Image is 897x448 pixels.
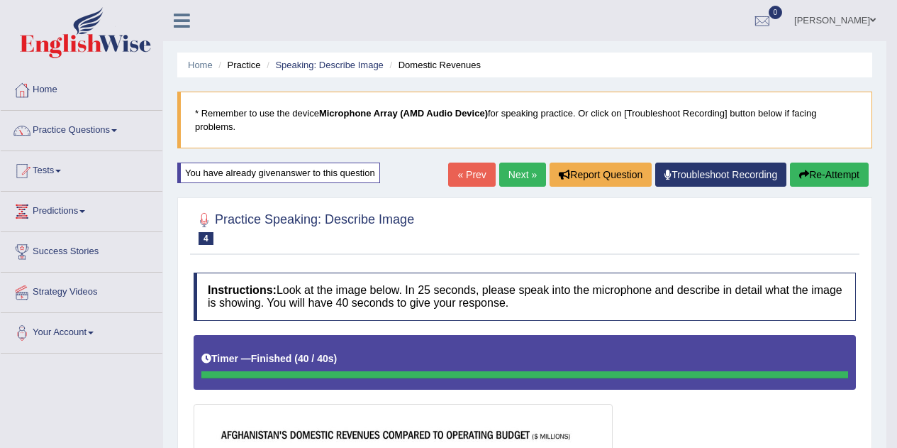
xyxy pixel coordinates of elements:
a: Troubleshoot Recording [655,163,786,187]
li: Practice [215,58,260,72]
a: Speaking: Describe Image [275,60,383,70]
b: 40 / 40s [298,353,334,364]
h4: Look at the image below. In 25 seconds, please speak into the microphone and describe in detail w... [194,273,856,320]
a: Home [188,60,213,70]
button: Report Question [550,163,652,187]
b: Microphone Array (AMD Audio Device) [319,108,488,119]
h2: Practice Speaking: Describe Image [194,209,414,245]
h5: Timer — [201,354,337,364]
a: Success Stories [1,232,162,268]
b: Finished [251,353,292,364]
a: Your Account [1,313,162,349]
b: ( [294,353,298,364]
blockquote: * Remember to use the device for speaking practice. Or click on [Troubleshoot Recording] button b... [177,92,872,148]
li: Domestic Revenues [386,58,481,72]
span: 0 [769,6,783,19]
button: Re-Attempt [790,163,869,187]
a: Next » [499,163,546,187]
b: Instructions: [208,284,277,296]
b: ) [334,353,338,364]
a: Predictions [1,192,162,227]
a: Practice Questions [1,111,162,146]
a: « Prev [448,163,495,187]
div: You have already given answer to this question [177,163,380,183]
a: Strategy Videos [1,273,162,308]
span: 4 [199,232,213,245]
a: Tests [1,151,162,187]
a: Home [1,70,162,106]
